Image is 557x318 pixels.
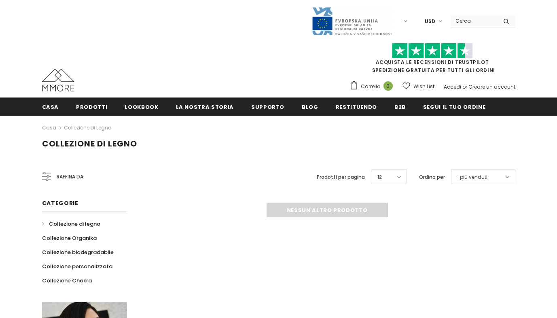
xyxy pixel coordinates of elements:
[376,59,489,66] a: Acquista le recensioni di TrustPilot
[392,43,473,59] img: Fidati di Pilot Stars
[42,234,97,242] span: Collezione Organika
[42,123,56,133] a: Casa
[457,173,487,181] span: I più venduti
[394,98,406,116] a: B2B
[336,98,377,116] a: Restituendo
[42,273,92,288] a: Collezione Chakra
[42,199,78,207] span: Categorie
[42,69,74,91] img: Casi MMORE
[42,245,114,259] a: Collezione biodegradabile
[451,15,497,27] input: Search Site
[251,98,284,116] a: supporto
[394,103,406,111] span: B2B
[42,98,59,116] a: Casa
[361,83,380,91] span: Carrello
[176,98,234,116] a: La nostra storia
[423,98,485,116] a: Segui il tuo ordine
[423,103,485,111] span: Segui il tuo ordine
[42,248,114,256] span: Collezione biodegradabile
[302,98,318,116] a: Blog
[42,217,100,231] a: Collezione di legno
[462,83,467,90] span: or
[311,6,392,36] img: Javni Razpis
[402,79,434,93] a: Wish List
[125,98,158,116] a: Lookbook
[42,263,112,270] span: Collezione personalizzata
[125,103,158,111] span: Lookbook
[311,17,392,24] a: Javni Razpis
[419,173,445,181] label: Ordina per
[251,103,284,111] span: supporto
[42,259,112,273] a: Collezione personalizzata
[425,17,435,25] span: USD
[349,47,515,74] span: SPEDIZIONE GRATUITA PER TUTTI GLI ORDINI
[349,81,397,93] a: Carrello 0
[468,83,515,90] a: Creare un account
[42,277,92,284] span: Collezione Chakra
[176,103,234,111] span: La nostra storia
[42,231,97,245] a: Collezione Organika
[76,103,107,111] span: Prodotti
[413,83,434,91] span: Wish List
[64,124,111,131] a: Collezione di legno
[42,103,59,111] span: Casa
[444,83,461,90] a: Accedi
[302,103,318,111] span: Blog
[383,81,393,91] span: 0
[49,220,100,228] span: Collezione di legno
[377,173,382,181] span: 12
[57,172,83,181] span: Raffina da
[317,173,365,181] label: Prodotti per pagina
[336,103,377,111] span: Restituendo
[76,98,107,116] a: Prodotti
[42,138,137,149] span: Collezione di legno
